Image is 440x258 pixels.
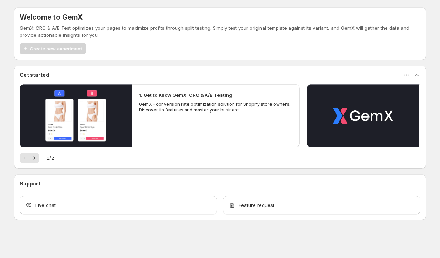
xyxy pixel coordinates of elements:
[47,154,54,162] span: 1 / 2
[35,202,56,209] span: Live chat
[20,13,83,21] h5: Welcome to GemX
[239,202,274,209] span: Feature request
[139,101,293,113] p: GemX - conversion rate optimization solution for Shopify store owners. Discover its features and ...
[139,91,232,99] h2: 1. Get to Know GemX: CRO & A/B Testing
[20,180,40,187] h3: Support
[20,71,49,79] h3: Get started
[307,84,419,147] button: Play video
[20,84,132,147] button: Play video
[29,153,39,163] button: Next
[20,153,39,163] nav: Pagination
[20,24,420,39] p: GemX: CRO & A/B Test optimizes your pages to maximize profits through split testing. Simply test ...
